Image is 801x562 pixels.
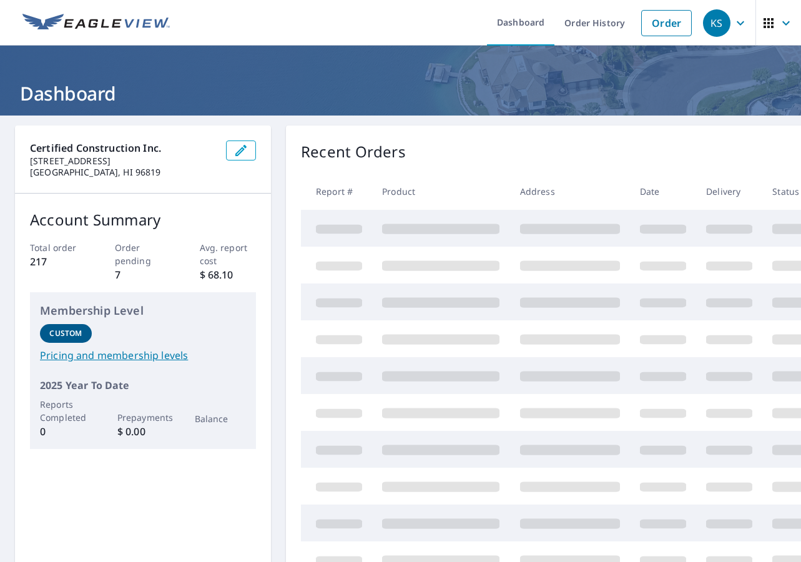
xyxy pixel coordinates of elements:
p: Avg. report cost [200,241,257,267]
p: Reports Completed [40,398,92,424]
th: Date [630,173,696,210]
p: Custom [49,328,82,339]
p: Account Summary [30,209,256,231]
p: 0 [40,424,92,439]
p: Balance [195,412,247,425]
p: [GEOGRAPHIC_DATA], HI 96819 [30,167,216,178]
p: Prepayments [117,411,169,424]
th: Delivery [696,173,762,210]
p: Total order [30,241,87,254]
p: Order pending [115,241,172,267]
p: 7 [115,267,172,282]
h1: Dashboard [15,81,786,106]
th: Product [372,173,509,210]
a: Order [641,10,692,36]
p: 2025 Year To Date [40,378,246,393]
th: Report # [301,173,372,210]
th: Address [510,173,630,210]
p: Recent Orders [301,140,406,163]
p: 217 [30,254,87,269]
p: $ 68.10 [200,267,257,282]
p: [STREET_ADDRESS] [30,155,216,167]
div: KS [703,9,730,37]
a: Pricing and membership levels [40,348,246,363]
p: Certified Construction Inc. [30,140,216,155]
p: Membership Level [40,302,246,319]
img: EV Logo [22,14,170,32]
p: $ 0.00 [117,424,169,439]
